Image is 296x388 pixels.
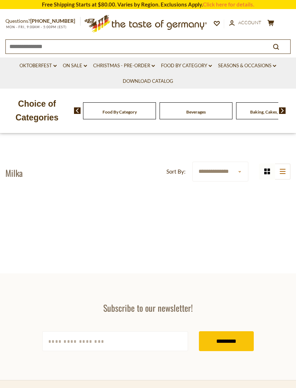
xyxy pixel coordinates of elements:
a: Account [229,19,261,27]
a: Christmas - PRE-ORDER [93,62,155,70]
p: Questions? [5,17,80,26]
a: Seasons & Occasions [218,62,276,70]
a: On Sale [63,62,87,70]
img: previous arrow [74,107,81,114]
a: Download Catalog [123,77,173,85]
a: Food By Category [103,109,137,115]
a: Food By Category [161,62,212,70]
a: Baking, Cakes, Desserts [250,109,295,115]
label: Sort By: [166,167,186,176]
span: MON - FRI, 9:00AM - 5:00PM (EST) [5,25,67,29]
a: Click here for details. [203,1,254,8]
h1: Milka [5,167,23,178]
a: Beverages [186,109,206,115]
a: [PHONE_NUMBER] [30,18,75,24]
img: next arrow [279,107,286,114]
a: Oktoberfest [19,62,57,70]
span: Account [238,20,261,25]
h3: Subscribe to our newsletter! [42,302,254,313]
